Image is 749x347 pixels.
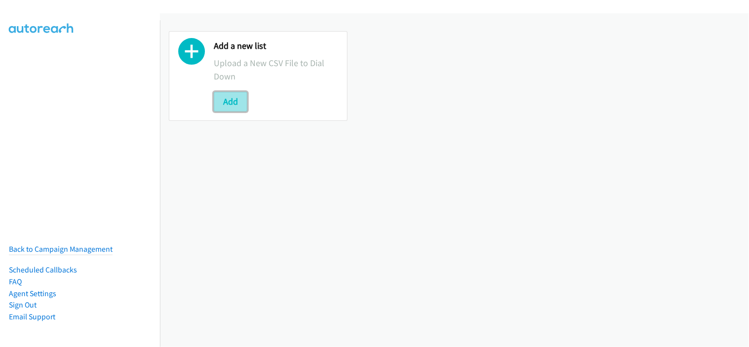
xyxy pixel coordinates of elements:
h2: Add a new list [214,40,338,52]
a: FAQ [9,277,22,286]
a: Scheduled Callbacks [9,265,77,274]
a: Agent Settings [9,289,56,298]
a: Back to Campaign Management [9,244,113,254]
a: Sign Out [9,300,37,309]
button: Add [214,92,247,112]
a: Email Support [9,312,55,321]
p: Upload a New CSV File to Dial Down [214,56,338,83]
